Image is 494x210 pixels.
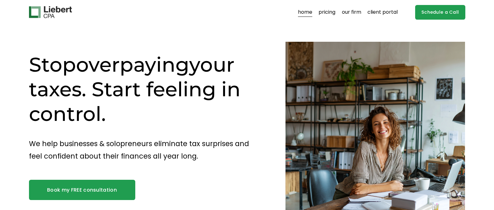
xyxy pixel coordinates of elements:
p: We help businesses & solopreneurs eliminate tax surprises and feel confident about their finances... [29,137,264,163]
img: Liebert CPA [29,6,72,18]
a: client portal [367,7,398,17]
a: Book my FREE consultation [29,180,135,200]
a: home [298,7,312,17]
a: Schedule a Call [415,5,465,20]
a: our firm [342,7,361,17]
h1: Stop your taxes. Start feeling in control. [29,52,264,126]
span: overpaying [76,52,189,77]
a: pricing [319,7,335,17]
